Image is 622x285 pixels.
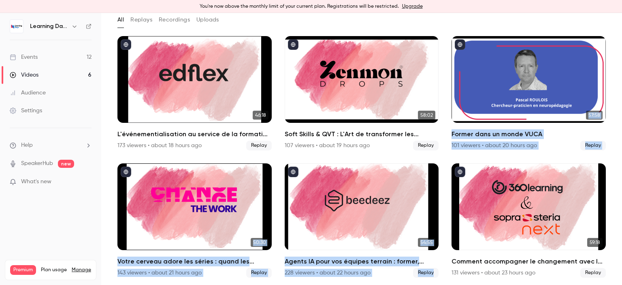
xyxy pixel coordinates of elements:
div: Audience [10,89,46,97]
span: Plan usage [41,267,67,273]
div: 101 viewers • about 20 hours ago [452,141,537,150]
li: Agents IA pour vos équipes terrain : former, accompagner et transformer l’expérience apprenant [285,163,439,278]
h2: Soft Skills & QVT : L'Art de transformer les compétences humaines en levier de bien-être et perfo... [285,129,439,139]
img: tab_keywords_by_traffic_grey.svg [92,47,98,54]
a: SpeakerHub [21,159,53,168]
h2: Votre cerveau adore les séries : quand les neurosciences rencontrent la formation [117,257,272,266]
button: published [121,39,131,50]
div: Domaine: [DOMAIN_NAME] [21,21,92,28]
button: Uploads [196,13,219,26]
div: 143 viewers • about 21 hours ago [117,269,202,277]
img: website_grey.svg [13,21,19,28]
li: help-dropdown-opener [10,141,92,150]
span: 54:55 [418,238,435,247]
h2: Former dans un monde VUCA [452,129,606,139]
button: published [455,167,465,177]
button: published [455,39,465,50]
button: All [117,13,124,26]
div: 228 viewers • about 22 hours ago [285,269,371,277]
span: 50:30 [251,238,268,247]
a: Upgrade [402,3,423,10]
div: 131 viewers • about 23 hours ago [452,269,535,277]
span: Replay [580,268,606,278]
div: Mots-clés [101,48,124,53]
div: v 4.0.25 [23,13,40,19]
img: Learning Days [10,20,23,33]
span: Premium [10,265,36,275]
span: Replay [246,141,272,150]
li: Soft Skills & QVT : L'Art de transformer les compétences humaines en levier de bien-être et perfo... [285,36,439,150]
li: L'événementialisation au service de la formation : engagez vos apprenants tout au long de l’année [117,36,272,150]
li: Former dans un monde VUCA [452,36,606,150]
iframe: Noticeable Trigger [82,178,92,186]
a: 59:18Comment accompagner le changement avec le skills-based learning ?131 viewers • about 23 hour... [452,163,606,278]
button: Replays [130,13,152,26]
button: published [288,39,298,50]
span: new [58,160,74,168]
div: Videos [10,71,38,79]
span: Replay [413,268,439,278]
button: published [121,167,131,177]
div: 107 viewers • about 19 hours ago [285,141,370,150]
h2: Agents IA pour vos équipes terrain : former, accompagner et transformer l’expérience apprenant [285,257,439,266]
h2: L'événementialisation au service de la formation : engagez vos apprenants tout au long de l’année [117,129,272,139]
div: 173 viewers • about 18 hours ago [117,141,202,150]
button: Recordings [159,13,190,26]
span: What's new [21,178,51,186]
li: Comment accompagner le changement avec le skills-based learning ? [452,163,606,278]
span: 58:02 [418,111,435,120]
div: Domaine [42,48,62,53]
h2: Comment accompagner le changement avec le skills-based learning ? [452,257,606,266]
span: 46:18 [253,111,268,120]
a: 58:02Soft Skills & QVT : L'Art de transformer les compétences humaines en levier de bien-être et ... [285,36,439,150]
span: 59:18 [587,238,603,247]
a: Manage [72,267,91,273]
span: 57:58 [586,111,603,120]
img: logo_orange.svg [13,13,19,19]
ul: Videos [117,36,606,278]
div: Events [10,53,38,61]
div: Settings [10,107,42,115]
span: Replay [580,141,606,150]
h6: Learning Days [30,22,68,30]
a: 46:18L'événementialisation au service de la formation : engagez vos apprenants tout au long de l’... [117,36,272,150]
button: published [288,167,298,177]
li: Votre cerveau adore les séries : quand les neurosciences rencontrent la formation [117,163,272,278]
a: 50:30Votre cerveau adore les séries : quand les neurosciences rencontrent la formation143 viewers... [117,163,272,278]
a: 57:58Former dans un monde VUCA101 viewers • about 20 hours agoReplay [452,36,606,150]
img: tab_domain_overview_orange.svg [33,47,39,54]
span: Replay [246,268,272,278]
span: Help [21,141,33,150]
span: Replay [413,141,439,150]
a: 54:55Agents IA pour vos équipes terrain : former, accompagner et transformer l’expérience apprena... [285,163,439,278]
